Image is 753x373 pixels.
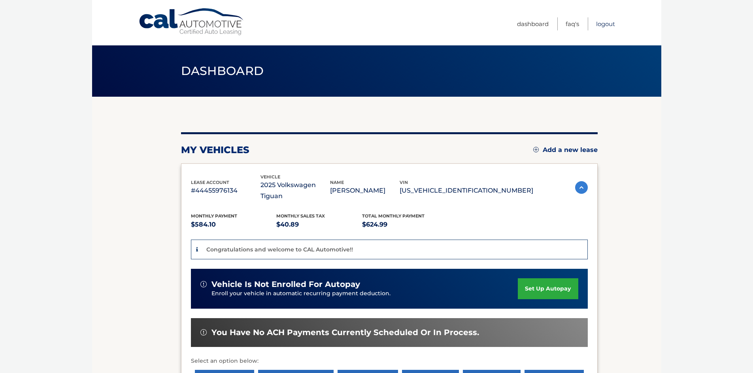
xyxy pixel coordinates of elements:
[181,144,249,156] h2: my vehicles
[191,185,260,196] p: #44455976134
[206,246,353,253] p: Congratulations and welcome to CAL Automotive!!
[276,219,362,230] p: $40.89
[400,185,533,196] p: [US_VEHICLE_IDENTIFICATION_NUMBER]
[191,219,277,230] p: $584.10
[260,180,330,202] p: 2025 Volkswagen Tiguan
[575,181,588,194] img: accordion-active.svg
[191,180,229,185] span: lease account
[566,17,579,30] a: FAQ's
[138,8,245,36] a: Cal Automotive
[191,213,237,219] span: Monthly Payment
[200,281,207,287] img: alert-white.svg
[330,185,400,196] p: [PERSON_NAME]
[211,328,479,337] span: You have no ACH payments currently scheduled or in process.
[211,289,518,298] p: Enroll your vehicle in automatic recurring payment deduction.
[518,278,578,299] a: set up autopay
[181,64,264,78] span: Dashboard
[191,356,588,366] p: Select an option below:
[596,17,615,30] a: Logout
[517,17,549,30] a: Dashboard
[362,219,448,230] p: $624.99
[533,147,539,152] img: add.svg
[533,146,598,154] a: Add a new lease
[260,174,280,180] span: vehicle
[200,329,207,336] img: alert-white.svg
[330,180,344,185] span: name
[276,213,325,219] span: Monthly sales Tax
[362,213,425,219] span: Total Monthly Payment
[211,279,360,289] span: vehicle is not enrolled for autopay
[400,180,408,185] span: vin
